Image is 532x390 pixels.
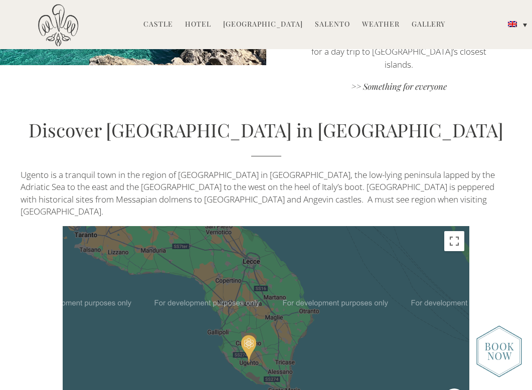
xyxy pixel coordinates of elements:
div: Castello di Ugento [241,335,256,363]
img: Castello di Ugento [38,4,78,47]
a: Hotel [185,19,211,31]
p: Ugento is a tranquil town in the region of [GEOGRAPHIC_DATA] in [GEOGRAPHIC_DATA], the low-lying ... [21,169,512,218]
a: Salento [315,19,350,31]
a: Gallery [412,19,445,31]
img: new-booknow.png [476,325,522,377]
a: Weather [362,19,400,31]
h2: Discover [GEOGRAPHIC_DATA] in [GEOGRAPHIC_DATA] [21,117,512,156]
a: [GEOGRAPHIC_DATA] [223,19,303,31]
a: Castle [143,19,173,31]
button: Toggle fullscreen view [444,231,464,251]
img: English [508,21,517,27]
